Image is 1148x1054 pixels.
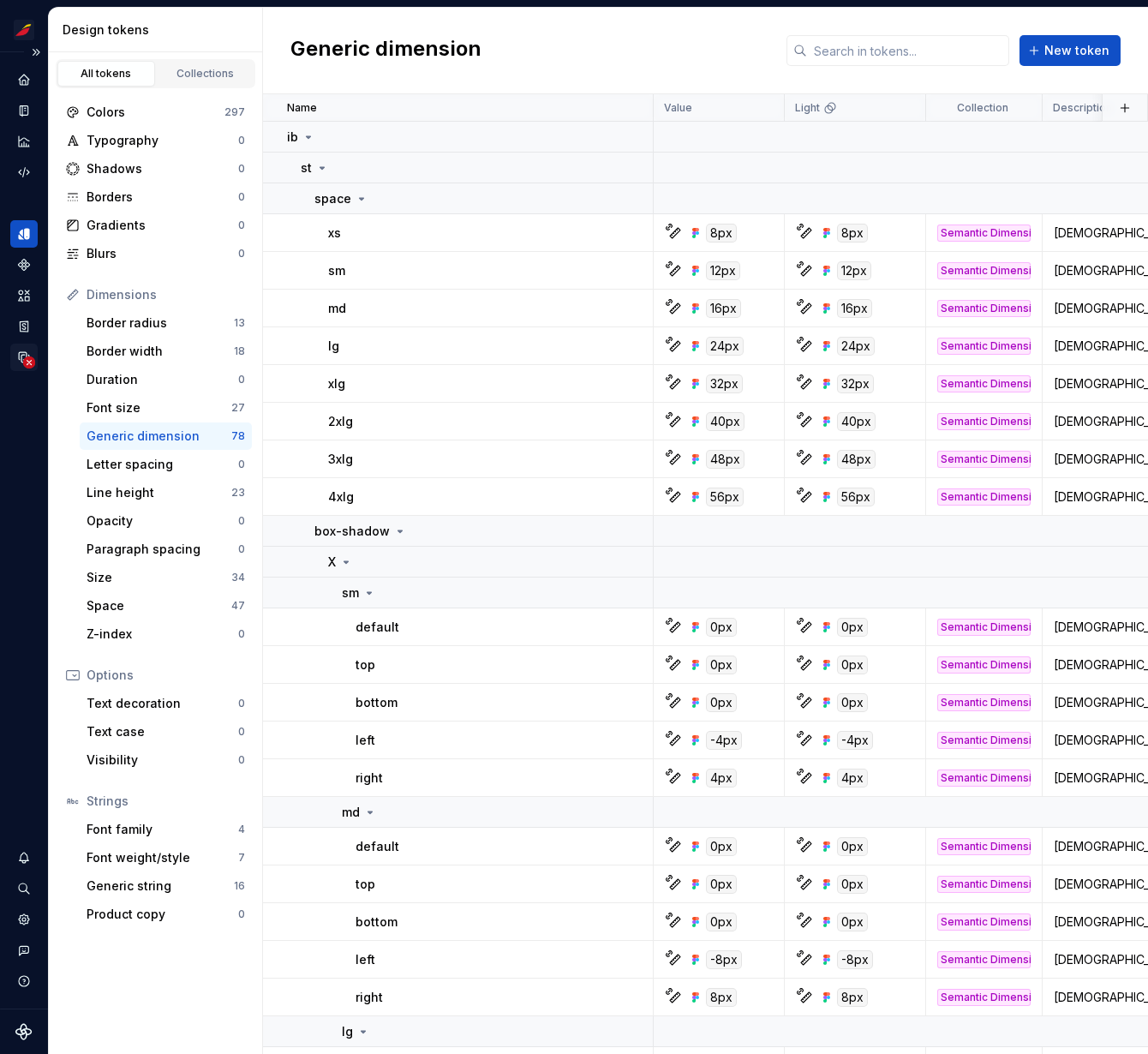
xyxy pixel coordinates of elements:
div: Font size [87,399,231,416]
a: Typography0 [59,127,252,154]
a: Documentation [10,97,38,124]
div: 34 [231,571,245,584]
p: xlg [328,375,345,392]
div: Semantic Dimension [937,619,1031,636]
a: Line height23 [80,479,252,506]
div: Collections [163,67,248,81]
button: New token [1019,35,1121,66]
div: 32px [837,374,874,393]
p: X [328,554,336,571]
div: 0 [238,134,245,147]
a: Settings [10,906,38,933]
div: 0px [706,837,737,856]
p: sm [328,262,345,279]
a: Colors297 [59,99,252,126]
div: -4px [837,731,873,750]
div: Semantic Dimension [937,338,1031,355]
a: Visibility0 [80,746,252,774]
p: xs [328,225,341,242]
div: 0px [706,656,737,674]
div: Letter spacing [87,456,238,473]
div: 4px [706,769,737,788]
div: 18 [234,344,245,358]
div: 0px [706,913,737,931]
div: Semantic Dimension [937,656,1031,674]
div: 0 [238,542,245,556]
button: Search ⌘K [10,875,38,902]
div: Semantic Dimension [937,375,1031,392]
div: 0px [706,618,737,637]
div: 56px [706,488,744,506]
p: Light [795,101,820,115]
a: Product copy0 [80,901,252,928]
a: Z-index0 [80,620,252,648]
a: Borders0 [59,183,252,211]
div: Text decoration [87,695,238,712]
div: Generic string [87,877,234,895]
button: Notifications [10,844,38,871]
div: 13 [234,316,245,330]
a: Assets [10,282,38,309]
div: 0 [238,697,245,710]
div: Gradients [87,217,238,234]
a: Font weight/style7 [80,844,252,871]
a: Text case0 [80,718,252,746]
div: Semantic Dimension [937,913,1031,931]
div: Border width [87,343,234,360]
div: 4px [837,769,868,788]
div: Semantic Dimension [937,413,1031,430]
div: 0px [837,837,868,856]
div: 23 [231,486,245,500]
div: 7 [238,851,245,865]
div: 12px [837,261,871,280]
div: 27 [231,401,245,415]
div: Strings [87,793,245,810]
div: 0 [238,514,245,528]
a: Paragraph spacing0 [80,536,252,563]
div: -8px [837,950,873,969]
div: 0 [238,373,245,386]
div: Storybook stories [10,313,38,340]
div: 0px [837,913,868,931]
h2: Generic dimension [290,35,481,66]
div: Analytics [10,128,38,155]
div: Semantic Dimension [937,770,1031,787]
p: Collection [957,101,1008,115]
div: -4px [706,731,742,750]
div: 56px [837,488,875,506]
a: Space47 [80,592,252,620]
div: 40px [837,412,876,431]
a: Text decoration0 [80,690,252,717]
p: left [356,732,375,749]
div: Design tokens [63,21,255,39]
div: Typography [87,132,238,149]
p: 2xlg [328,413,353,430]
p: bottom [356,913,398,931]
div: Space [87,597,231,614]
p: md [328,300,346,317]
div: 24px [837,337,875,356]
a: Border width18 [80,338,252,365]
a: Size34 [80,564,252,591]
div: 47 [231,599,245,613]
div: Semantic Dimension [937,732,1031,749]
div: 0 [238,247,245,261]
div: 4 [238,823,245,836]
p: right [356,989,383,1006]
div: Dimensions [87,286,245,303]
div: Opacity [87,512,238,530]
div: Semantic Dimension [937,225,1031,242]
a: Components [10,251,38,278]
p: default [356,838,399,855]
button: Contact support [10,937,38,964]
a: Generic string16 [80,872,252,900]
div: 48px [837,450,876,469]
div: 0 [238,627,245,641]
svg: Supernova Logo [15,1023,33,1040]
div: 0 [238,190,245,204]
div: Blurs [87,245,238,262]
